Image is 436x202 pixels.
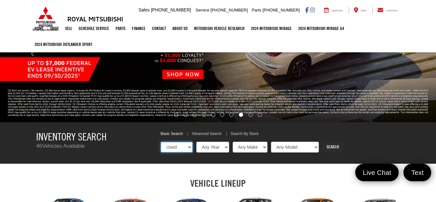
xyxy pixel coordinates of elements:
a: Text [403,164,431,181]
span: Map [361,9,366,12]
a: Service [319,7,348,13]
li: Go to slide number 7. [229,113,234,117]
p: Vehicles Available [36,142,151,150]
li: Go to slide number 9. [249,113,253,117]
li: Go to slide number 3. [192,113,197,117]
a: Shop [47,20,62,36]
select: Choose Model from the dropdown [271,142,319,153]
a: Finance [129,20,149,36]
span: [PHONE_NUMBER] [262,8,300,12]
li: Go to slide number 10. [258,113,262,117]
span: Service [196,8,209,12]
span: [PHONE_NUMBER] [211,8,248,12]
a: Instagram: Click to visit our Instagram page [310,7,315,12]
span: Live Chat [360,168,395,177]
a: Advanced Search [192,131,222,138]
a: Search [322,142,343,153]
span: Parts [252,8,261,12]
a: Contact [372,7,403,13]
li: Go to slide number 2. [183,113,187,117]
select: Choose Year from the dropdown [196,142,229,153]
a: 2024 Mitsubishi Mirage [248,20,295,36]
a: Schedule Service: Opens in a new tab [75,20,112,36]
a: Contact [149,20,169,36]
li: Go to slide number 1. [174,113,178,117]
a: Parts: Opens in a new tab [112,20,129,36]
li: Go to slide number 6. [220,113,224,117]
a: Basic Search [161,131,183,138]
a: Mitsubishi Vehicle Research [191,20,248,36]
img: Mitsubishi [31,6,60,31]
span: [PHONE_NUMBER] [151,7,191,12]
a: Search By Stock [231,131,259,138]
a: 2024 Mitsubishi Mirage G4 [295,20,347,36]
li: Go to slide number 8. [239,113,243,117]
a: Home [31,20,47,36]
select: Choose Make from the dropdown [233,142,267,153]
a: 2024 Mitsubishi Outlander SPORT [31,36,95,52]
h3: Royal Mitsubishi [67,15,123,22]
li: Go to slide number 5. [211,113,215,117]
span: Text [408,168,427,177]
span: Service [332,9,343,12]
span: 46 [36,143,42,149]
h3: Inventory Search [36,131,151,142]
a: Map [349,7,371,13]
a: Facebook: Click to visit our Facebook page [305,7,309,12]
li: Go to slide number 4. [202,113,206,117]
a: Live Chat [355,164,399,181]
select: Choose Vehicle Condition from the dropdown [161,142,193,153]
h2: VEHICLE LINEUP [31,178,405,189]
span: Sales [139,7,150,12]
a: Sell [62,20,75,36]
span: Contact [386,9,398,12]
a: About Us [169,20,191,36]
